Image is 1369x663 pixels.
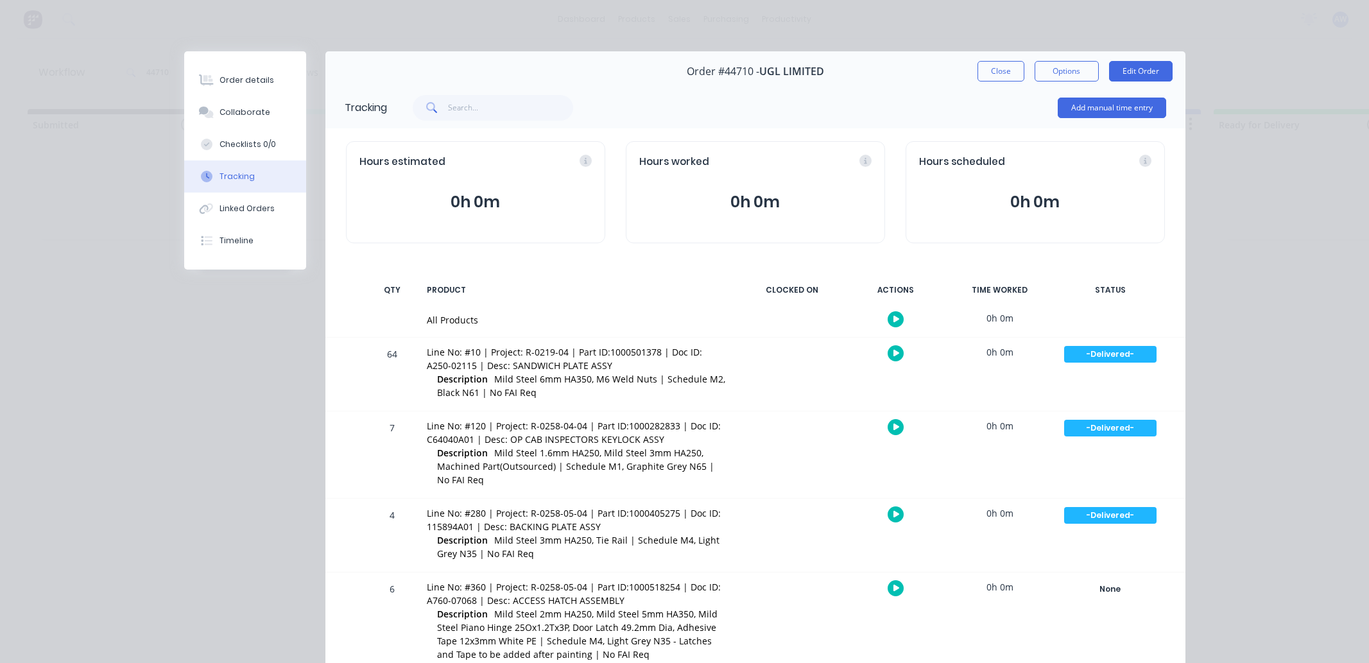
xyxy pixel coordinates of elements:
[952,573,1048,601] div: 0h 0m
[952,277,1048,304] div: TIME WORKED
[1064,581,1157,598] div: None
[1064,346,1157,363] div: -Delivered-
[184,64,306,96] button: Order details
[848,277,944,304] div: ACTIONS
[1056,277,1165,304] div: STATUS
[373,340,411,411] div: 64
[437,372,488,386] span: Description
[437,608,718,660] span: Mild Steel 2mm HA250, Mild Steel 5mm HA350, Mild Steel Piano Hinge 25Ox1.2Tx3P, Door Latch 49.2mm...
[220,171,255,182] div: Tracking
[220,74,274,86] div: Order details
[427,580,728,607] div: Line No: #360 | Project: R-0258-05-04 | Part ID:1000518254 | Doc ID: A760-07068 | Desc: ACCESS HA...
[1035,61,1099,82] button: Options
[184,128,306,160] button: Checklists 0/0
[427,506,728,533] div: Line No: #280 | Project: R-0258-05-04 | Part ID:1000405275 | Doc ID: 115894A01 | Desc: BACKING PL...
[427,313,728,327] div: All Products
[919,155,1005,169] span: Hours scheduled
[427,345,728,372] div: Line No: #10 | Project: R-0219-04 | Part ID:1000501378 | Doc ID: A250-02115 | Desc: SANDWICH PLAT...
[639,190,872,214] button: 0h 0m
[437,607,488,621] span: Description
[1058,98,1166,118] button: Add manual time entry
[373,277,411,304] div: QTY
[977,61,1024,82] button: Close
[437,373,725,399] span: Mild Steel 6mm HA350, M6 Weld Nuts | Schedule M2, Black N61 | No FAI Req
[220,139,276,150] div: Checklists 0/0
[437,533,488,547] span: Description
[184,160,306,193] button: Tracking
[1063,345,1157,363] button: -Delivered-
[437,447,714,486] span: Mild Steel 1.6mm HA250, Mild Steel 3mm HA250, Machined Part(Outsourced) | Schedule M1, Graphite G...
[220,235,254,246] div: Timeline
[1064,507,1157,524] div: -Delivered-
[952,304,1048,332] div: 0h 0m
[1064,420,1157,436] div: -Delivered-
[759,65,824,78] span: UGL LIMITED
[359,190,592,214] button: 0h 0m
[1063,506,1157,524] button: -Delivered-
[1109,61,1173,82] button: Edit Order
[744,277,840,304] div: CLOCKED ON
[1063,419,1157,437] button: -Delivered-
[220,203,275,214] div: Linked Orders
[448,95,573,121] input: Search...
[419,277,736,304] div: PRODUCT
[437,446,488,460] span: Description
[687,65,759,78] span: Order #44710 -
[359,155,445,169] span: Hours estimated
[220,107,270,118] div: Collaborate
[184,225,306,257] button: Timeline
[919,190,1151,214] button: 0h 0m
[345,100,387,116] div: Tracking
[184,193,306,225] button: Linked Orders
[437,534,719,560] span: Mild Steel 3mm HA250, Tie Rail | Schedule M4, Light Grey N35 | No FAI Req
[952,411,1048,440] div: 0h 0m
[639,155,709,169] span: Hours worked
[952,499,1048,528] div: 0h 0m
[1063,580,1157,598] button: None
[952,338,1048,366] div: 0h 0m
[184,96,306,128] button: Collaborate
[373,413,411,498] div: 7
[373,501,411,572] div: 4
[427,419,728,446] div: Line No: #120 | Project: R-0258-04-04 | Part ID:1000282833 | Doc ID: C64040A01 | Desc: OP CAB INS...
